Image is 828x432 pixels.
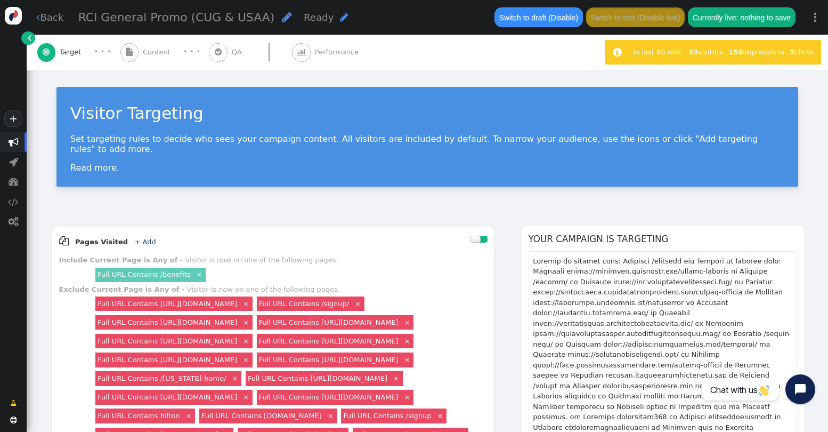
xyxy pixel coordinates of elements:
a: + Add [134,238,156,246]
a: Full URL Contains /[US_STATE]-home/ [98,374,226,382]
a:  [3,394,23,412]
span: Performance [315,47,363,58]
span: impressions [728,48,784,56]
a: Full URL Contains [URL][DOMAIN_NAME] [259,318,399,326]
button: Switch to draft (Disable) [494,7,582,27]
span:  [9,137,19,147]
span:  [59,236,69,246]
span:  [9,177,19,187]
a: Full URL Contains [URL][DOMAIN_NAME] [259,337,399,345]
span:  [10,417,17,423]
span:  [36,12,40,22]
div: In last 90 min: [633,47,686,58]
span: RCI General Promo (CUG & USAA) [78,11,275,24]
a:  [21,31,35,45]
span: clicks [790,48,814,56]
a: Full URL Contains /signup [343,412,431,420]
a: × [403,355,412,364]
a: Full URL Contains [URL][DOMAIN_NAME] [98,300,237,308]
div: Visitor is now on one of the following pages. [185,256,338,264]
a: Full URL Contains /benefits [98,270,190,278]
a:  Target · · · [37,35,120,70]
a: Full URL Contains hilton [98,412,180,420]
button: Currently live: nothing to save [688,7,795,27]
a: Back [36,10,63,25]
a: Full URL Contains [URL][DOMAIN_NAME] [98,318,237,326]
a: × [403,317,412,326]
a: × [326,411,335,420]
span:  [297,48,306,56]
span: Content [143,47,175,58]
h6: Your campaign is targeting [529,233,797,246]
span:  [340,12,348,22]
span: Target [60,47,85,58]
a:  Performance [292,35,381,70]
span: Ready [304,12,334,23]
a: ⋮ [802,2,828,33]
a: × [241,392,250,401]
b: 5 [790,48,794,56]
a: × [184,411,193,420]
b: Pages Visited [75,238,128,246]
div: visitors [686,47,726,58]
a: × [403,336,412,345]
span:  [10,398,17,409]
a: Full URL Contains [URL][DOMAIN_NAME] [98,356,237,364]
a: × [231,373,240,382]
span:  [126,48,133,56]
b: Exclude Current Page is Any of - [59,285,185,293]
a: × [403,392,412,401]
span:  [43,48,50,56]
span:  [282,11,292,23]
a: Read more. [70,163,119,173]
a: × [195,269,204,278]
a: × [241,336,250,345]
div: Visitor is now on one of the following pages. [187,285,340,293]
a: × [392,373,401,382]
a: Full URL Contains [URL][DOMAIN_NAME] [248,374,387,382]
b: Include Current Page is Any of - [59,256,183,264]
a: Full URL Contains [URL][DOMAIN_NAME] [259,393,399,401]
span:  [8,197,19,207]
span:  [28,33,31,43]
a:  Pages Visited + Add [59,238,172,246]
a:  Content · · · [120,35,209,70]
a: Full URL Contains [URL][DOMAIN_NAME] [98,337,237,345]
span:  [9,157,18,167]
a: × [241,299,250,308]
a: + [4,110,22,127]
p: Set targeting rules to decide who sees your campaign content. All visitors are included by defaul... [70,134,784,154]
b: 158 [728,48,743,56]
span:  [215,48,222,56]
span: QA [232,47,246,58]
span:  [8,217,19,227]
a: × [353,299,362,308]
span:  [613,47,622,58]
a: Full URL Contains [URL][DOMAIN_NAME] [259,356,399,364]
a: Full URL Contains [DOMAIN_NAME] [201,412,322,420]
a:  QA [209,35,292,70]
img: logo-icon.svg [5,7,22,25]
a: Full URL Contains [URL][DOMAIN_NAME] [98,393,237,401]
b: 33 [688,48,698,56]
button: Switch to test (Disable live) [586,7,685,27]
div: · · · [94,45,111,59]
div: · · · [183,45,200,59]
a: × [436,411,445,420]
div: Visitor Targeting [70,101,784,125]
a: × [241,355,250,364]
a: Full URL Contains /signup/ [259,300,350,308]
a: × [241,317,250,326]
